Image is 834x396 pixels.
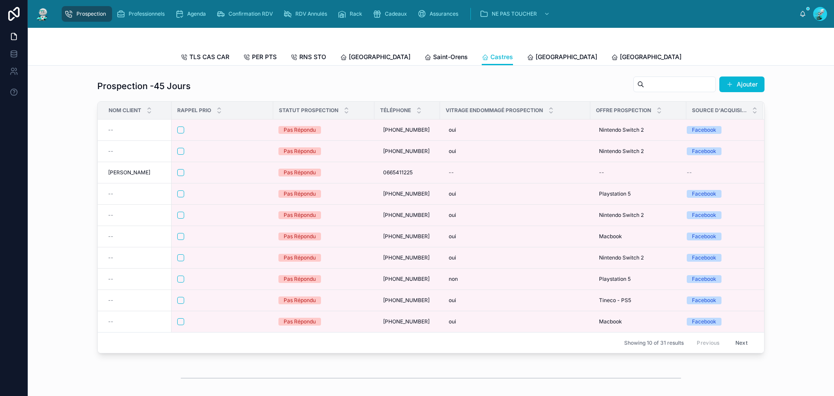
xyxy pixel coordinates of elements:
a: oui [445,315,585,329]
div: Pas Répondu [284,275,316,283]
span: 0665411225 [383,169,413,176]
div: Facebook [692,296,716,304]
span: Playstation 5 [599,276,631,283]
span: [PERSON_NAME] [108,169,150,176]
div: Pas Répondu [284,147,316,155]
a: Nintendo Switch 2 [596,144,681,158]
span: -- [108,212,113,219]
div: Pas Répondu [284,296,316,304]
a: Nintendo Switch 2 [596,123,681,137]
a: [GEOGRAPHIC_DATA] [527,49,597,67]
button: Next [729,336,754,349]
a: Facebook [687,254,753,262]
span: RDV Annulés [295,10,327,17]
a: Pas Répondu [278,147,369,155]
a: RNS STO [291,49,326,67]
span: Offre Prospection [596,107,651,114]
a: -- [108,148,166,155]
span: [PHONE_NUMBER] [383,190,430,197]
div: Pas Répondu [284,190,316,198]
span: Vitrage endommagé Prospection [446,107,543,114]
div: Facebook [692,233,716,240]
div: Facebook [692,211,716,219]
a: Pas Répondu [278,233,369,240]
span: -- [687,169,692,176]
span: oui [449,297,456,304]
a: Macbook [596,315,681,329]
span: Confirmation RDV [228,10,273,17]
div: -- [449,169,454,176]
a: Facebook [687,126,753,134]
span: -- [108,233,113,240]
span: -- [108,148,113,155]
a: Pas Répondu [278,190,369,198]
a: Nintendo Switch 2 [596,251,681,265]
span: -- [108,126,113,133]
a: Castres [482,49,513,66]
span: RNS STO [299,53,326,61]
a: Facebook [687,275,753,283]
a: -- [108,318,166,325]
span: [PHONE_NUMBER] [383,254,430,261]
a: -- [108,212,166,219]
a: oui [445,208,585,222]
div: Facebook [692,126,716,134]
span: [PHONE_NUMBER] [383,318,430,325]
span: oui [449,212,456,219]
a: [PHONE_NUMBER] [380,272,435,286]
img: App logo [35,7,50,21]
span: oui [449,190,456,197]
a: oui [445,293,585,307]
a: -- [108,276,166,283]
span: Nintendo Switch 2 [599,126,644,133]
span: Nintendo Switch 2 [599,212,644,219]
span: Nintendo Switch 2 [599,254,644,261]
span: Agenda [187,10,206,17]
a: -- [108,297,166,304]
span: Cadeaux [385,10,407,17]
span: Castres [490,53,513,61]
a: oui [445,123,585,137]
a: Agenda [172,6,212,22]
a: -- [445,166,585,180]
div: Pas Répondu [284,318,316,326]
a: Nintendo Switch 2 [596,208,681,222]
span: Showing 10 of 31 results [624,339,684,346]
a: Pas Répondu [278,211,369,219]
button: Ajouter [719,77,764,92]
div: Facebook [692,190,716,198]
span: PER PTS [252,53,277,61]
span: non [449,276,458,283]
a: Facebook [687,147,753,155]
a: Pas Répondu [278,126,369,134]
span: TLS CAS CAR [189,53,229,61]
span: Téléphone [380,107,411,114]
span: Assurances [430,10,458,17]
a: Pas Répondu [278,254,369,262]
span: oui [449,148,456,155]
span: [GEOGRAPHIC_DATA] [620,53,682,61]
span: Prospection [76,10,106,17]
span: [GEOGRAPHIC_DATA] [349,53,410,61]
a: Pas Répondu [278,169,369,176]
span: -- [108,297,113,304]
a: [PHONE_NUMBER] [380,144,435,158]
a: -- [108,254,166,261]
a: -- [108,233,166,240]
div: Pas Répondu [284,169,316,176]
span: -- [108,318,113,325]
a: NE PAS TOUCHER [477,6,554,22]
span: oui [449,233,456,240]
a: -- [687,169,753,176]
a: Facebook [687,190,753,198]
div: Facebook [692,318,716,326]
span: [PHONE_NUMBER] [383,297,430,304]
a: Rack [335,6,368,22]
span: [PHONE_NUMBER] [383,126,430,133]
a: Professionnels [114,6,171,22]
span: oui [449,254,456,261]
a: Facebook [687,211,753,219]
span: [PHONE_NUMBER] [383,276,430,283]
div: Facebook [692,275,716,283]
span: [PHONE_NUMBER] [383,148,430,155]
